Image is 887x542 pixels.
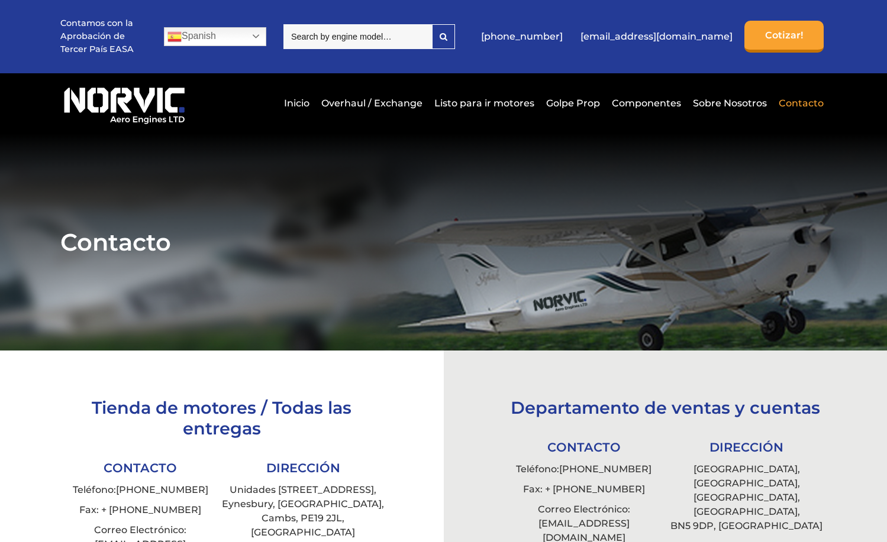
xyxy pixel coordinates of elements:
li: Fax: + [PHONE_NUMBER] [59,500,222,520]
h3: Departamento de ventas y cuentas [502,397,828,418]
li: [GEOGRAPHIC_DATA], [GEOGRAPHIC_DATA], [GEOGRAPHIC_DATA], [GEOGRAPHIC_DATA], BN5 9DP, [GEOGRAPHIC_... [665,459,828,536]
a: [PHONE_NUMBER] [559,463,651,475]
a: Spanish [164,27,266,46]
a: Golpe Prop [543,89,603,118]
a: Contacto [776,89,824,118]
li: DIRECCIÓN [665,435,828,459]
li: Teléfono: [502,459,665,479]
a: Componentes [609,89,684,118]
li: CONTACTO [59,456,222,480]
li: CONTACTO [502,435,665,459]
input: Search by engine model… [283,24,432,49]
a: Cotizar! [744,21,824,53]
a: Inicio [281,89,312,118]
li: Teléfono: [59,480,222,500]
p: Contamos con la Aprobación de Tercer País EASA [60,17,149,56]
a: [PHONE_NUMBER] [475,22,569,51]
a: Overhaul / Exchange [318,89,425,118]
a: [PHONE_NUMBER] [116,484,208,495]
h1: Contacto [60,228,827,257]
a: Sobre Nosotros [690,89,770,118]
a: Listo para ir motores [431,89,537,118]
a: [EMAIL_ADDRESS][DOMAIN_NAME] [575,22,738,51]
li: DIRECCIÓN [222,456,385,480]
h3: Tienda de motores / Todas las entregas [59,397,385,439]
img: es [167,30,182,44]
li: Fax: + [PHONE_NUMBER] [502,479,665,499]
img: Logotipo de Norvic Aero Engines [60,82,188,125]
